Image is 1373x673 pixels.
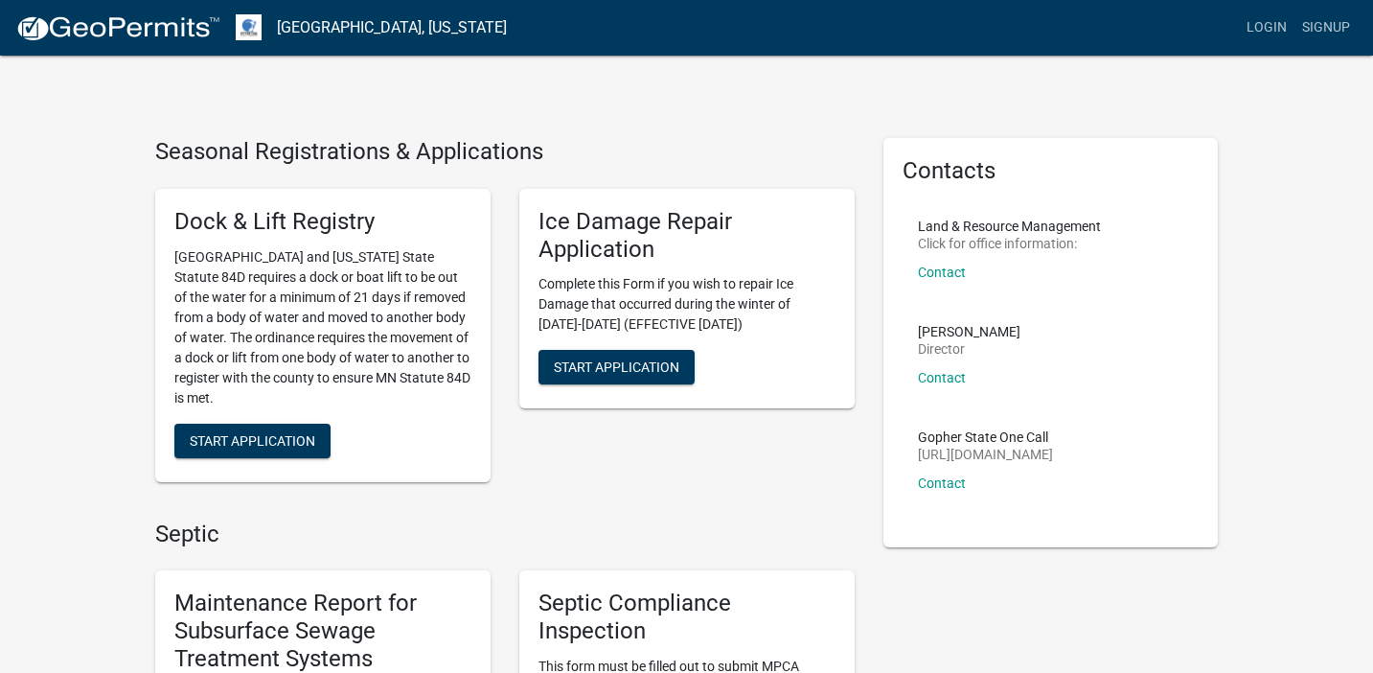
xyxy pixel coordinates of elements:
p: [PERSON_NAME] [918,325,1020,338]
span: Start Application [554,360,679,375]
h5: Dock & Lift Registry [174,208,471,236]
a: [GEOGRAPHIC_DATA], [US_STATE] [277,12,507,44]
span: Start Application [190,432,315,448]
a: Contact [918,370,966,385]
a: Login [1239,10,1294,46]
p: Complete this Form if you wish to repair Ice Damage that occurred during the winter of [DATE]-[DA... [538,274,835,335]
p: Director [918,342,1020,356]
h4: Septic [155,521,855,548]
p: Click for office information: [918,237,1101,250]
button: Start Application [174,424,331,458]
a: Contact [918,476,966,491]
p: [GEOGRAPHIC_DATA] and [US_STATE] State Statute 84D requires a dock or boat lift to be out of the ... [174,247,471,408]
img: Otter Tail County, Minnesota [236,14,262,40]
p: Gopher State One Call [918,430,1053,444]
p: [URL][DOMAIN_NAME] [918,448,1053,461]
h5: Septic Compliance Inspection [538,590,835,645]
h5: Contacts [903,157,1200,185]
h4: Seasonal Registrations & Applications [155,138,855,166]
h5: Ice Damage Repair Application [538,208,835,264]
a: Contact [918,265,966,280]
a: Signup [1294,10,1358,46]
p: Land & Resource Management [918,220,1101,233]
h5: Maintenance Report for Subsurface Sewage Treatment Systems [174,590,471,672]
button: Start Application [538,350,695,384]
